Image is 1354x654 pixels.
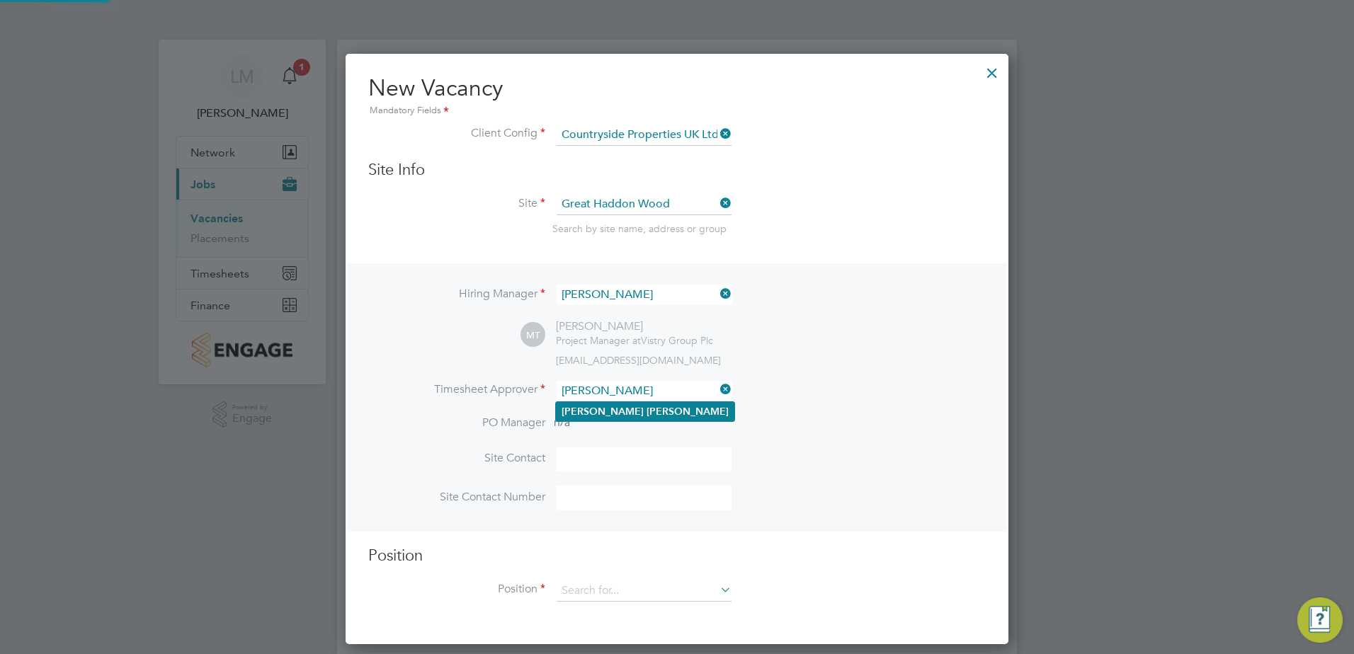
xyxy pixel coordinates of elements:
div: Vistry Group Plc [556,334,713,347]
label: Hiring Manager [368,287,545,302]
h3: Position [368,546,986,566]
label: Site [368,196,545,211]
span: Search by site name, address or group [552,222,727,235]
label: Position [368,582,545,597]
input: Search for... [557,125,732,146]
input: Search for... [557,285,732,305]
label: Timesheet Approver [368,382,545,397]
span: [EMAIL_ADDRESS][DOMAIN_NAME] [556,354,721,367]
label: PO Manager [368,415,545,430]
b: [PERSON_NAME] [647,406,729,418]
input: Search for... [557,194,732,215]
label: Client Config [368,126,545,141]
input: Search for... [557,381,732,401]
label: Site Contact Number [368,490,545,505]
span: n/a [554,415,570,430]
button: Engage Resource Center [1297,597,1343,643]
span: MT [520,323,545,348]
h2: New Vacancy [368,74,986,119]
input: Search for... [557,580,732,602]
div: [PERSON_NAME] [556,319,713,334]
h3: Site Info [368,160,986,180]
label: Site Contact [368,451,545,466]
b: [PERSON_NAME] [562,406,644,418]
span: Project Manager at [556,334,641,347]
div: Mandatory Fields [368,103,986,119]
